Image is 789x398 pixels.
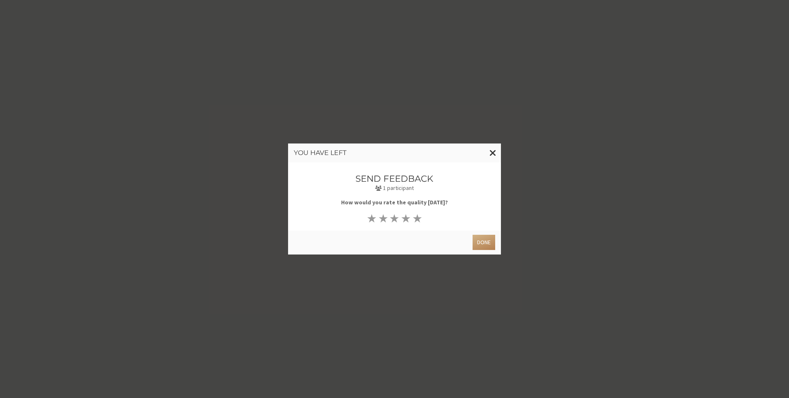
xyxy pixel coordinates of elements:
button: Close modal [485,143,501,162]
button: ★ [400,213,412,224]
h3: Send feedback [316,174,473,183]
button: ★ [377,213,389,224]
button: ★ [366,213,378,224]
p: 1 participant [316,184,473,192]
button: ★ [412,213,423,224]
button: Done [473,235,495,250]
b: How would you rate the quality [DATE]? [341,199,448,206]
h3: You have left [294,149,495,157]
button: ★ [389,213,400,224]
